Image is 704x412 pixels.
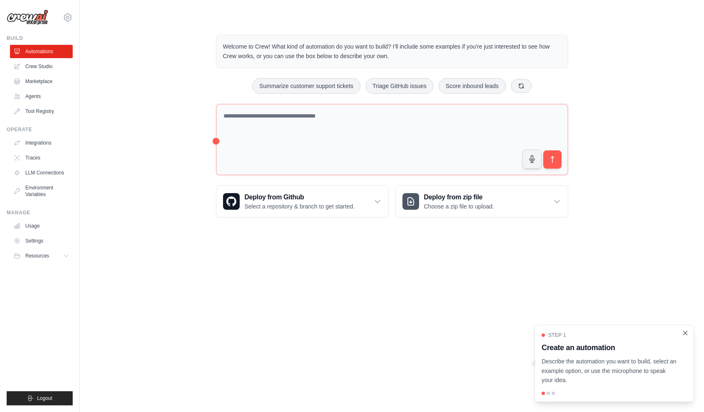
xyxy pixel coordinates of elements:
[365,78,434,94] button: Triage GitHub issues
[10,151,73,164] a: Traces
[10,234,73,248] a: Settings
[542,342,677,353] h3: Create an automation
[7,10,48,25] img: Logo
[548,332,566,338] span: Step 1
[439,78,506,94] button: Score inbound leads
[10,181,73,201] a: Environment Variables
[252,78,360,94] button: Summarize customer support tickets
[10,219,73,233] a: Usage
[10,60,73,73] a: Crew Studio
[10,249,73,262] button: Resources
[662,372,704,412] iframe: Chat Widget
[424,192,494,202] h3: Deploy from zip file
[10,45,73,58] a: Automations
[7,391,73,405] button: Logout
[10,166,73,179] a: LLM Connections
[7,35,73,42] div: Build
[37,395,52,402] span: Logout
[10,105,73,118] a: Tool Registry
[7,126,73,133] div: Operate
[245,202,355,211] p: Select a repository & branch to get started.
[424,202,494,211] p: Choose a zip file to upload.
[542,357,677,385] p: Describe the automation you want to build, select an example option, or use the microphone to spe...
[10,90,73,103] a: Agents
[10,75,73,88] a: Marketplace
[245,192,355,202] h3: Deploy from Github
[223,42,561,61] p: Welcome to Crew! What kind of automation do you want to build? I'll include some examples if you'...
[7,209,73,216] div: Manage
[10,136,73,150] a: Integrations
[682,330,689,336] button: Close walkthrough
[25,253,49,259] span: Resources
